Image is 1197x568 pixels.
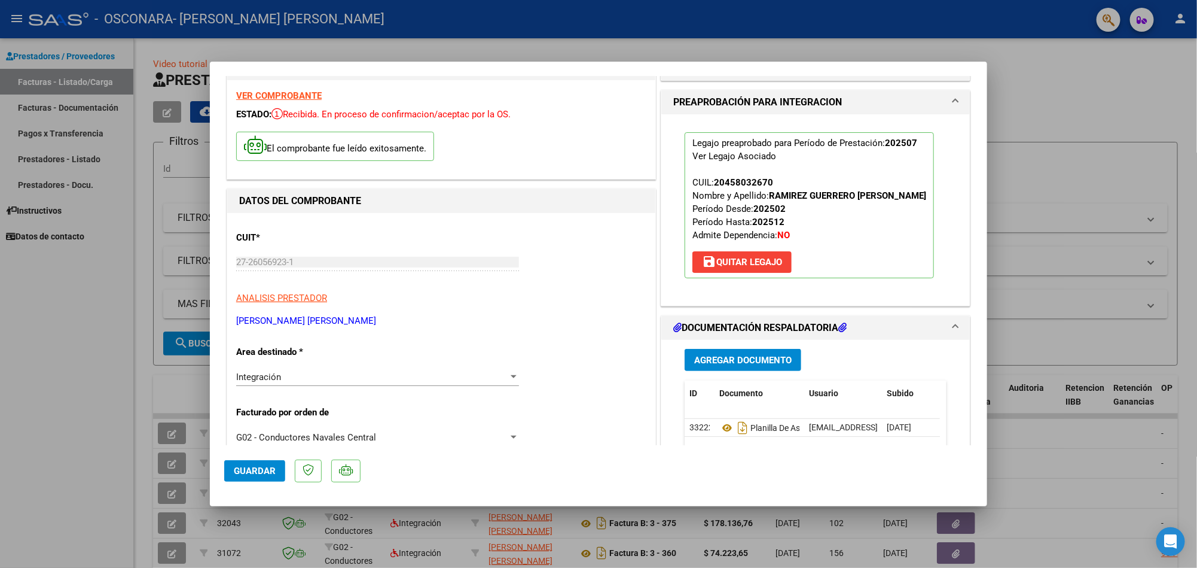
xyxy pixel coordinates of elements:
[236,314,646,328] p: [PERSON_NAME] [PERSON_NAME]
[752,217,784,227] strong: 202512
[887,423,911,432] span: [DATE]
[673,321,847,335] h1: DOCUMENTACIÓN RESPALDATORIA
[714,381,804,406] datatable-header-cell: Documento
[239,195,361,206] strong: DATOS DEL COMPROBANTE
[685,132,934,278] p: Legajo preaprobado para Período de Prestación:
[236,345,359,359] p: Area destinado *
[882,381,942,406] datatable-header-cell: Subido
[673,95,842,110] h1: PREAPROBACIÓN PARA INTEGRACION
[685,349,801,371] button: Agregar Documento
[236,293,327,303] span: ANALISIS PRESTADOR
[236,372,281,382] span: Integración
[694,355,792,366] span: Agregar Documento
[735,418,750,438] i: Descargar documento
[236,406,359,420] p: Facturado por orden de
[702,254,716,269] mat-icon: save
[689,388,697,398] span: ID
[1156,527,1185,556] div: Open Intercom Messenger
[271,109,511,120] span: Recibida. En proceso de confirmacion/aceptac por la OS.
[753,203,786,214] strong: 202502
[689,423,713,432] span: 33222
[236,109,271,120] span: ESTADO:
[719,423,829,433] span: Planilla De Asistencia
[777,230,790,241] strong: NO
[719,388,763,398] span: Documento
[661,316,970,340] mat-expansion-panel-header: DOCUMENTACIÓN RESPALDATORIA
[236,90,322,101] a: VER COMPROBANTE
[236,132,434,161] p: El comprobante fue leído exitosamente.
[714,176,773,189] div: 20458032670
[692,251,792,273] button: Quitar Legajo
[236,432,376,443] span: G02 - Conductores Navales Central
[234,466,276,476] span: Guardar
[685,381,714,406] datatable-header-cell: ID
[887,388,914,398] span: Subido
[702,257,782,268] span: Quitar Legajo
[692,150,776,163] div: Ver Legajo Asociado
[809,423,1012,432] span: [EMAIL_ADDRESS][DOMAIN_NAME] - [PERSON_NAME]
[661,114,970,306] div: PREAPROBACIÓN PARA INTEGRACION
[661,90,970,114] mat-expansion-panel-header: PREAPROBACIÓN PARA INTEGRACION
[809,388,838,398] span: Usuario
[769,190,926,201] strong: RAMIREZ GUERRERO [PERSON_NAME]
[692,177,926,241] span: CUIL: Nombre y Apellido: Período Desde: Período Hasta: Admite Dependencia:
[804,381,882,406] datatable-header-cell: Usuario
[224,460,285,482] button: Guardar
[236,231,359,245] p: CUIT
[885,138,917,148] strong: 202507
